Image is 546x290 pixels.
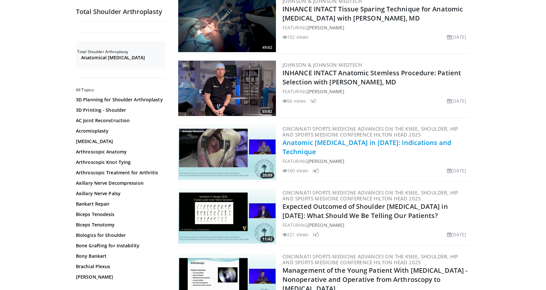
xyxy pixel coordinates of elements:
[282,68,461,86] a: INHANCE INTACT Anatomic Stemless Procedure: Patient Selection with [PERSON_NAME], MD
[178,124,276,180] a: 20:09
[76,222,164,228] a: Biceps Tenotomy
[447,167,466,174] li: [DATE]
[178,124,276,180] img: c378f7be-860e-4c10-8c6a-76808544c5ac.300x170_q85_crop-smart_upscale.jpg
[282,5,463,22] a: INHANCE INTACT Tissue Sparing Technique for Anatomic [MEDICAL_DATA] with [PERSON_NAME], MD
[76,128,164,134] a: Acromioplasty
[76,87,165,93] h2: All Topics:
[308,24,344,31] a: [PERSON_NAME]
[312,231,319,238] li: 1
[282,158,469,165] div: FEATURING
[447,34,466,40] li: [DATE]
[76,211,164,218] a: Biceps Tenodesis
[76,149,164,155] a: Arthroscopic Anatomy
[282,34,309,40] li: 102 views
[260,236,274,242] span: 11:42
[308,88,344,94] a: [PERSON_NAME]
[282,231,309,238] li: 221 views
[282,138,451,156] a: Anatomic [MEDICAL_DATA] in [DATE]: Indications and Technique
[282,97,306,104] li: 56 views
[308,158,344,164] a: [PERSON_NAME]
[260,172,274,178] span: 20:09
[310,97,316,104] li: 1
[282,88,469,95] div: FEATURING
[282,125,458,138] a: Cincinnati Sports Medicine Advances on the Knee, Shoulder, Hip and Sports Medicine Conference Hil...
[76,201,164,207] a: Bankart Repair
[76,96,164,103] a: 3D Planning for Shoulder Arthroplasty
[76,117,164,124] a: AC Joint Reconstruction
[76,7,167,16] h2: Total Shoulder Arthroplasty
[81,54,164,61] a: Anatomical [MEDICAL_DATA]
[76,242,164,249] a: Bone Grafting for Instability
[282,62,362,68] a: Johnson & Johnson MedTech
[282,167,309,174] li: 160 views
[178,61,276,116] img: 8c9576da-f4c2-4ad1-9140-eee6262daa56.png.300x170_q85_crop-smart_upscale.png
[312,167,319,174] li: 4
[77,49,165,54] h2: Total Shoulder Arthroplasty
[76,274,164,280] a: [PERSON_NAME]
[76,169,164,176] a: Arthroscopic Treatment for Arthritis
[260,45,274,51] span: 49:02
[178,188,276,244] img: f8baf622-9196-44fc-aa8a-e287f7918117.300x170_q85_crop-smart_upscale.jpg
[308,222,344,228] a: [PERSON_NAME]
[76,263,164,270] a: Brachial Plexus
[282,24,469,31] div: FEATURING
[282,202,448,220] a: Expected Outcomed of Shoulder [MEDICAL_DATA] in [DATE]: What Should We Be Telling Our Patients?
[76,138,164,145] a: [MEDICAL_DATA]
[260,109,274,114] span: 03:02
[178,188,276,244] a: 11:42
[447,231,466,238] li: [DATE]
[282,253,458,266] a: Cincinnati Sports Medicine Advances on the Knee, Shoulder, Hip and Sports Medicine Conference Hil...
[76,159,164,166] a: Arthroscopic Knot Tying
[76,180,164,186] a: Axillary Nerve Decompression
[178,61,276,116] a: 03:02
[447,97,466,104] li: [DATE]
[282,222,469,228] div: FEATURING
[76,232,164,239] a: Biologics for Shoulder
[76,190,164,197] a: Axillary Nerve Palsy
[282,189,458,202] a: Cincinnati Sports Medicine Advances on the Knee, Shoulder, Hip and Sports Medicine Conference Hil...
[76,107,164,113] a: 3D Printing - Shoulder
[76,253,164,259] a: Bony Bankart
